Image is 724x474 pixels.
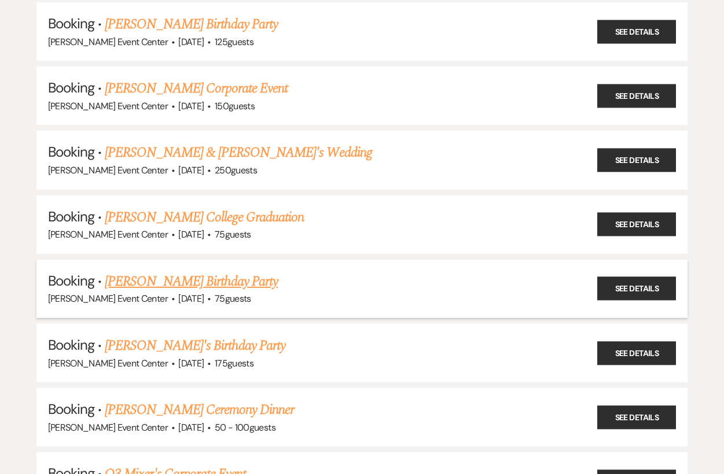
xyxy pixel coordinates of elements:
[597,149,676,172] a: See Details
[215,228,251,240] span: 75 guests
[48,357,168,369] span: [PERSON_NAME] Event Center
[178,421,204,434] span: [DATE]
[215,164,257,176] span: 250 guests
[215,292,251,305] span: 75 guests
[48,143,94,161] span: Booking
[48,228,168,240] span: [PERSON_NAME] Event Center
[48,400,94,418] span: Booking
[48,208,94,225] span: Booking
[105,78,288,99] a: [PERSON_NAME] Corporate Event
[105,271,278,292] a: [PERSON_NAME] Birthday Party
[48,336,94,354] span: Booking
[597,84,676,108] a: See Details
[178,36,204,48] span: [DATE]
[48,421,168,434] span: [PERSON_NAME] Event Center
[105,207,304,228] a: [PERSON_NAME] College Graduation
[178,100,204,112] span: [DATE]
[48,14,94,32] span: Booking
[178,292,204,305] span: [DATE]
[48,36,168,48] span: [PERSON_NAME] Event Center
[178,164,204,176] span: [DATE]
[597,20,676,43] a: See Details
[48,292,168,305] span: [PERSON_NAME] Event Center
[597,213,676,236] a: See Details
[105,399,294,420] a: [PERSON_NAME] Ceremony Dinner
[48,164,168,176] span: [PERSON_NAME] Event Center
[215,421,275,434] span: 50 - 100 guests
[597,341,676,365] a: See Details
[48,272,94,290] span: Booking
[215,36,253,48] span: 125 guests
[48,79,94,97] span: Booking
[597,277,676,301] a: See Details
[178,357,204,369] span: [DATE]
[178,228,204,240] span: [DATE]
[215,357,253,369] span: 175 guests
[105,335,285,356] a: [PERSON_NAME]'s Birthday Party
[105,142,372,163] a: [PERSON_NAME] & [PERSON_NAME]'s Wedding
[105,14,278,35] a: [PERSON_NAME] Birthday Party
[215,100,255,112] span: 150 guests
[48,100,168,112] span: [PERSON_NAME] Event Center
[597,405,676,429] a: See Details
